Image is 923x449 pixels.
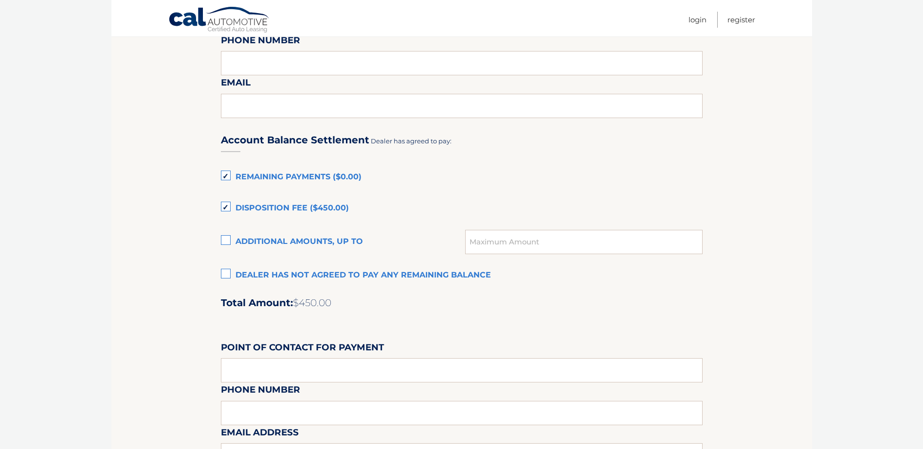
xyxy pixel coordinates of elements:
[221,297,703,309] h2: Total Amount:
[221,199,703,218] label: Disposition Fee ($450.00)
[221,168,703,187] label: Remaining Payments ($0.00)
[688,12,706,28] a: Login
[221,232,466,252] label: Additional amounts, up to
[465,230,702,254] input: Maximum Amount
[168,6,271,35] a: Cal Automotive
[221,266,703,285] label: Dealer has not agreed to pay any remaining balance
[221,134,369,146] h3: Account Balance Settlement
[221,75,251,93] label: Email
[221,33,300,51] label: Phone Number
[371,137,452,145] span: Dealer has agreed to pay:
[727,12,755,28] a: Register
[293,297,331,309] span: $450.00
[221,425,299,443] label: Email Address
[221,340,384,358] label: Point of Contact for Payment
